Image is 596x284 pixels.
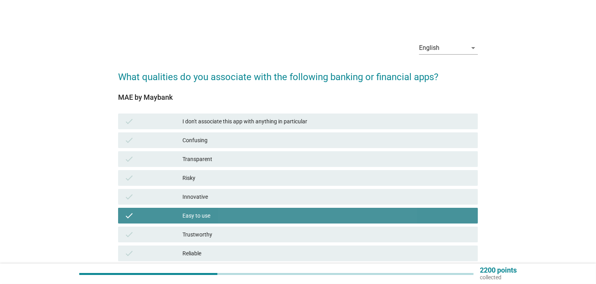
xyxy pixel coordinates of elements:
i: check [124,211,134,220]
i: check [124,192,134,202]
div: Risky [182,173,472,183]
i: check [124,249,134,258]
div: Trustworthy [182,230,472,239]
div: I don't associate this app with anything in particular [182,117,472,126]
i: arrow_drop_down [468,43,478,53]
h2: What qualities do you associate with the following banking or financial apps? [118,62,478,84]
div: Easy to use [182,211,472,220]
i: check [124,154,134,164]
div: Confusing [182,136,472,145]
p: collected [480,274,517,281]
div: Innovative [182,192,472,202]
div: Reliable [182,249,472,258]
div: Transparent [182,154,472,164]
i: check [124,173,134,183]
i: check [124,136,134,145]
div: English [419,44,439,51]
p: 2200 points [480,267,517,274]
i: check [124,117,134,126]
i: check [124,230,134,239]
div: MAE by Maybank [118,92,478,103]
